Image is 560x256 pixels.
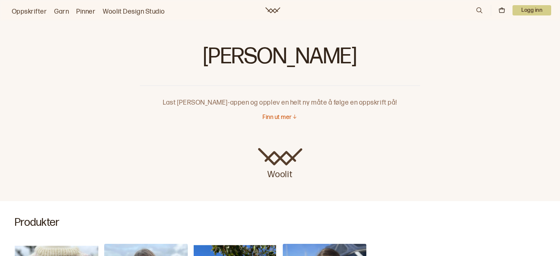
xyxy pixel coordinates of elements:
p: Logg inn [513,5,551,15]
img: Woolit [258,148,302,166]
a: Pinner [76,7,95,17]
p: Last [PERSON_NAME]-appen og opplev en helt ny måte å følge en oppskrift på! [140,86,420,108]
a: Woolit [265,7,280,13]
a: Oppskrifter [12,7,47,17]
a: Woolit [258,148,302,180]
button: Finn ut mer [263,114,297,122]
p: Finn ut mer [263,114,292,122]
a: Woolit Design Studio [103,7,165,17]
button: User dropdown [513,5,551,15]
a: Garn [54,7,69,17]
h1: [PERSON_NAME] [140,44,420,74]
p: Woolit [258,166,302,180]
